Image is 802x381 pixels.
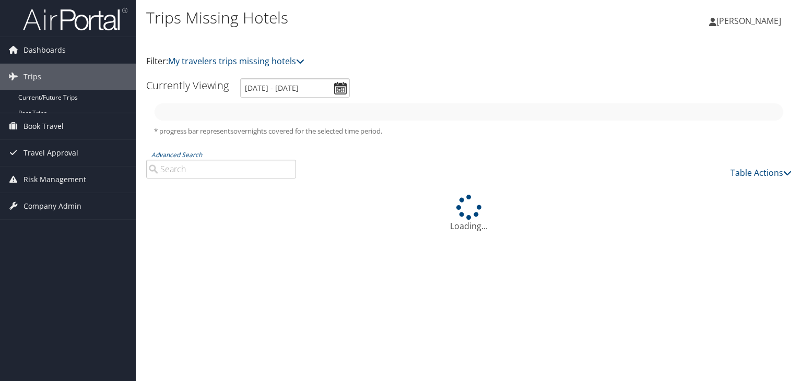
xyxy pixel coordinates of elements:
[146,160,296,178] input: Advanced Search
[23,193,81,219] span: Company Admin
[146,7,576,29] h1: Trips Missing Hotels
[23,140,78,166] span: Travel Approval
[151,150,202,159] a: Advanced Search
[23,64,41,90] span: Trips
[240,78,350,98] input: [DATE] - [DATE]
[154,126,784,136] h5: * progress bar represents overnights covered for the selected time period.
[716,15,781,27] span: [PERSON_NAME]
[730,167,792,178] a: Table Actions
[146,55,576,68] p: Filter:
[23,113,64,139] span: Book Travel
[23,7,127,31] img: airportal-logo.png
[146,78,229,92] h3: Currently Viewing
[709,5,792,37] a: [PERSON_NAME]
[168,55,304,67] a: My travelers trips missing hotels
[23,166,86,193] span: Risk Management
[23,37,66,63] span: Dashboards
[146,195,792,232] div: Loading...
